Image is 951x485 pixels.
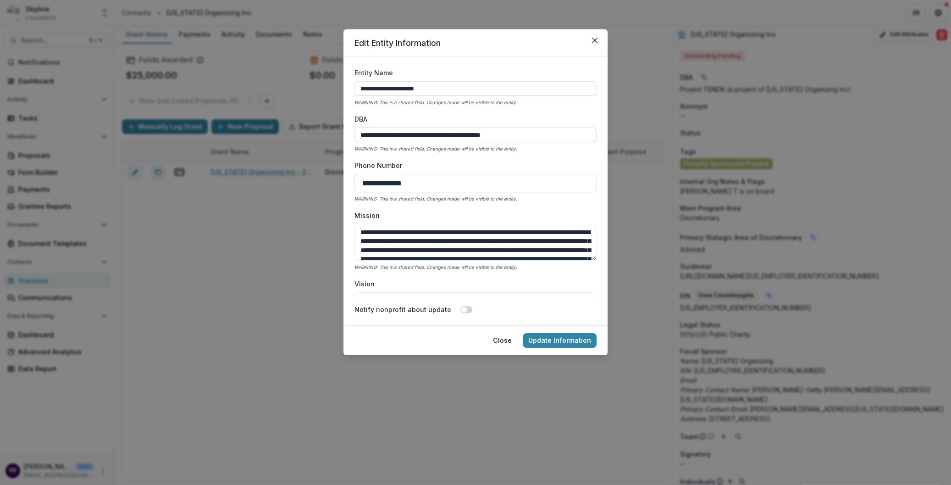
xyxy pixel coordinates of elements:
i: WARNING: This is a shared field. Changes made will be visible to the entity. [354,196,517,201]
label: Vision [354,279,591,289]
i: WARNING: This is a shared field. Changes made will be visible to the entity. [354,264,517,270]
label: Mission [354,211,591,220]
label: Phone Number [354,161,591,170]
i: WARNING: This is a shared field. Changes made will be visible to the entity. [354,100,517,105]
header: Edit Entity Information [343,29,608,57]
button: Update Information [523,333,597,348]
button: Close [487,333,517,348]
label: Entity Name [354,68,591,78]
label: DBA [354,114,591,124]
label: Notify nonprofit about update [354,305,451,314]
button: Close [587,33,602,48]
i: WARNING: This is a shared field. Changes made will be visible to the entity. [354,146,517,151]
